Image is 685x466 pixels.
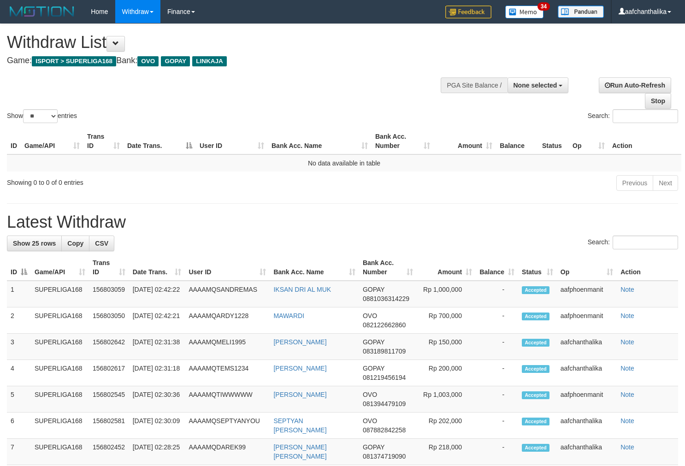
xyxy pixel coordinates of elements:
[522,339,549,347] span: Accepted
[7,33,448,52] h1: Withdraw List
[192,56,227,66] span: LINKAJA
[89,439,129,465] td: 156802452
[613,109,678,123] input: Search:
[161,56,190,66] span: GOPAY
[620,286,634,293] a: Note
[522,365,549,373] span: Accepted
[7,109,77,123] label: Show entries
[129,413,185,439] td: [DATE] 02:30:09
[273,286,331,293] a: IKSAN DRI AL MUK
[417,281,476,307] td: Rp 1,000,000
[7,360,31,386] td: 4
[476,413,518,439] td: -
[518,254,557,281] th: Status: activate to sort column ascending
[557,281,617,307] td: aafphoenmanit
[588,109,678,123] label: Search:
[273,391,326,398] a: [PERSON_NAME]
[7,439,31,465] td: 7
[7,128,21,154] th: ID
[476,386,518,413] td: -
[557,307,617,334] td: aafphoenmanit
[557,439,617,465] td: aafchanthalika
[31,307,89,334] td: SUPERLIGA168
[7,213,678,231] h1: Latest Withdraw
[31,281,89,307] td: SUPERLIGA168
[476,281,518,307] td: -
[61,236,89,251] a: Copy
[363,321,406,329] span: Copy 082122662860 to clipboard
[363,453,406,460] span: Copy 081374719090 to clipboard
[537,2,550,11] span: 34
[557,386,617,413] td: aafphoenmanit
[129,254,185,281] th: Date Trans.: activate to sort column ascending
[89,386,129,413] td: 156802545
[441,77,507,93] div: PGA Site Balance /
[89,236,114,251] a: CSV
[129,386,185,413] td: [DATE] 02:30:36
[31,439,89,465] td: SUPERLIGA168
[363,417,377,425] span: OVO
[185,334,270,360] td: AAAAMQMELI1995
[620,391,634,398] a: Note
[185,281,270,307] td: AAAAMQSANDREMAS
[89,360,129,386] td: 156802617
[89,254,129,281] th: Trans ID: activate to sort column ascending
[417,254,476,281] th: Amount: activate to sort column ascending
[273,443,326,460] a: [PERSON_NAME] [PERSON_NAME]
[185,307,270,334] td: AAAAMQARDY1228
[137,56,159,66] span: OVO
[273,312,304,319] a: MAWARDI
[620,365,634,372] a: Note
[434,128,496,154] th: Amount: activate to sort column ascending
[476,254,518,281] th: Balance: activate to sort column ascending
[372,128,434,154] th: Bank Acc. Number: activate to sort column ascending
[7,56,448,65] h4: Game: Bank:
[557,360,617,386] td: aafchanthalika
[129,281,185,307] td: [DATE] 02:42:22
[273,338,326,346] a: [PERSON_NAME]
[185,413,270,439] td: AAAAMQSEPTYANYOU
[7,413,31,439] td: 6
[522,444,549,452] span: Accepted
[417,386,476,413] td: Rp 1,003,000
[7,5,77,18] img: MOTION_logo.png
[363,443,384,451] span: GOPAY
[508,77,569,93] button: None selected
[417,413,476,439] td: Rp 202,000
[7,154,681,171] td: No data available in table
[363,391,377,398] span: OVO
[617,254,678,281] th: Action
[129,439,185,465] td: [DATE] 02:28:25
[522,313,549,320] span: Accepted
[83,128,124,154] th: Trans ID: activate to sort column ascending
[185,360,270,386] td: AAAAMQTEMS1234
[363,365,384,372] span: GOPAY
[363,400,406,407] span: Copy 081394479109 to clipboard
[185,439,270,465] td: AAAAMQDAREK99
[620,443,634,451] a: Note
[273,365,326,372] a: [PERSON_NAME]
[476,334,518,360] td: -
[620,417,634,425] a: Note
[268,128,372,154] th: Bank Acc. Name: activate to sort column ascending
[363,374,406,381] span: Copy 081219456194 to clipboard
[31,413,89,439] td: SUPERLIGA168
[270,254,359,281] th: Bank Acc. Name: activate to sort column ascending
[7,307,31,334] td: 2
[417,307,476,334] td: Rp 700,000
[7,386,31,413] td: 5
[89,281,129,307] td: 156803059
[185,386,270,413] td: AAAAMQTIWWWWW
[7,281,31,307] td: 1
[557,254,617,281] th: Op: activate to sort column ascending
[558,6,604,18] img: panduan.png
[95,240,108,247] span: CSV
[620,312,634,319] a: Note
[522,286,549,294] span: Accepted
[557,334,617,360] td: aafchanthalika
[32,56,116,66] span: ISPORT > SUPERLIGA168
[599,77,671,93] a: Run Auto-Refresh
[7,174,278,187] div: Showing 0 to 0 of 0 entries
[653,175,678,191] a: Next
[522,391,549,399] span: Accepted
